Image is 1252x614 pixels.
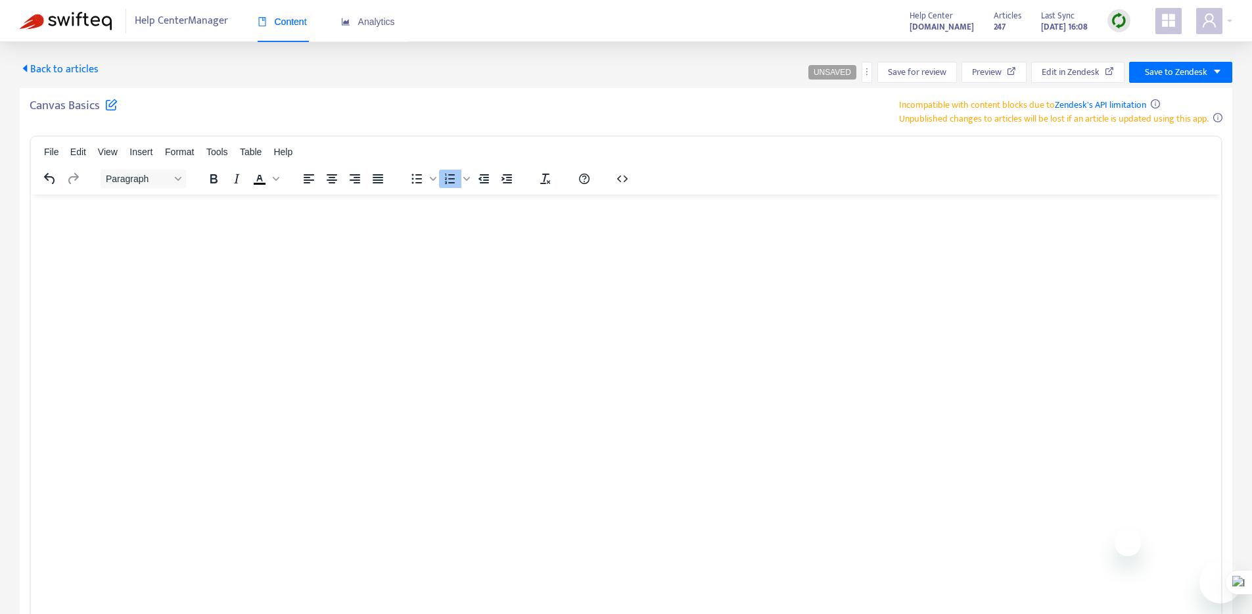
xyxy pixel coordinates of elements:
span: caret-left [20,63,30,74]
span: user [1201,12,1217,28]
button: Bold [202,170,225,188]
button: Preview [962,62,1027,83]
button: Undo [39,170,61,188]
span: info-circle [1151,99,1160,108]
button: Redo [62,170,84,188]
button: more [862,62,872,83]
iframe: Button to launch messaging window [1199,561,1241,603]
span: Tools [206,147,228,157]
iframe: Close message [1115,530,1141,556]
button: Decrease indent [473,170,495,188]
button: Edit in Zendesk [1031,62,1124,83]
span: info-circle [1213,113,1222,122]
button: Block Paragraph [101,170,186,188]
span: Table [240,147,262,157]
span: book [258,17,267,26]
span: Preview [972,65,1002,80]
span: Back to articles [20,60,99,78]
button: Justify [367,170,389,188]
span: Last Sync [1041,9,1075,23]
span: UNSAVED [814,68,851,77]
strong: [DOMAIN_NAME] [910,20,974,34]
button: Clear formatting [534,170,557,188]
span: Edit [70,147,86,157]
strong: 247 [994,20,1006,34]
h5: Canvas Basics [30,98,118,121]
span: area-chart [341,17,350,26]
strong: [DATE] 16:08 [1041,20,1088,34]
span: Content [258,16,307,27]
button: Align right [344,170,366,188]
span: appstore [1161,12,1176,28]
span: Unpublished changes to articles will be lost if an article is updated using this app. [899,111,1209,126]
span: Help Center [910,9,953,23]
img: Swifteq [20,12,112,30]
div: Text color Black [248,170,281,188]
img: sync.dc5367851b00ba804db3.png [1111,12,1127,29]
a: [DOMAIN_NAME] [910,19,974,34]
span: Save to Zendesk [1145,65,1207,80]
span: Insert [129,147,152,157]
div: Bullet list [406,170,438,188]
button: Save for review [877,62,957,83]
span: more [862,67,871,76]
button: Help [573,170,595,188]
span: Analytics [341,16,395,27]
span: Help [273,147,292,157]
span: caret-down [1213,67,1222,76]
button: Italic [225,170,248,188]
button: Align center [321,170,343,188]
span: File [44,147,59,157]
span: Incompatible with content blocks due to [899,97,1146,112]
button: Increase indent [496,170,518,188]
button: Align left [298,170,320,188]
span: Format [165,147,194,157]
span: Edit in Zendesk [1042,65,1100,80]
span: Paragraph [106,174,170,184]
span: View [98,147,118,157]
span: Help Center Manager [135,9,228,34]
div: Numbered list [439,170,472,188]
span: Save for review [888,65,946,80]
a: Zendesk's API limitation [1055,97,1146,112]
button: Save to Zendeskcaret-down [1129,62,1232,83]
span: Articles [994,9,1021,23]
